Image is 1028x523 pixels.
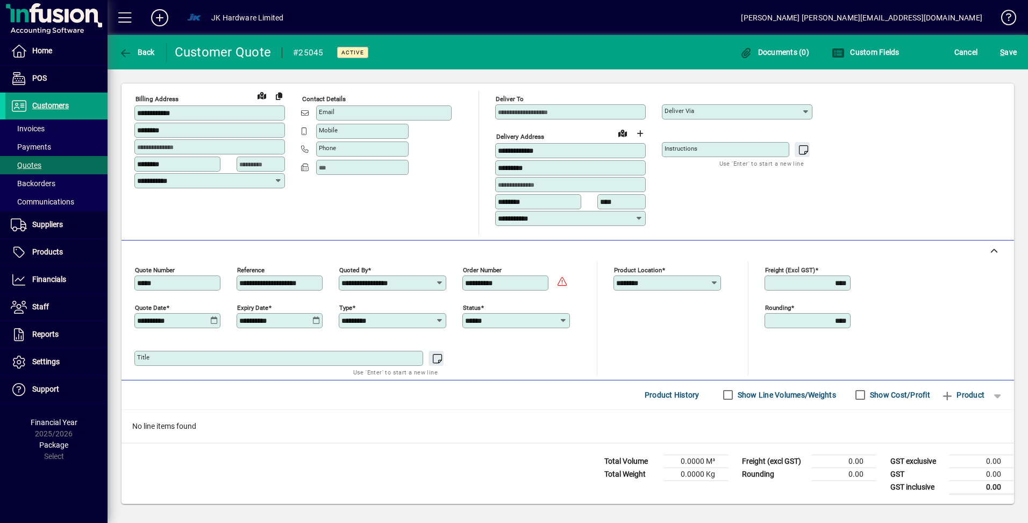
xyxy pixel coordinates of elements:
span: Products [32,248,63,256]
span: Home [32,46,52,55]
td: 0.00 [812,455,876,468]
div: Customer Quote [175,44,272,61]
span: Product [941,386,984,404]
mat-label: Quoted by [339,266,368,273]
span: Product History [645,386,699,404]
button: Add [142,8,177,27]
button: Copy to Delivery address [270,87,288,104]
mat-label: Email [319,108,334,116]
mat-label: Product location [614,266,662,273]
a: Payments [5,138,108,156]
td: 0.00 [950,468,1014,480]
button: Profile [177,8,211,27]
span: Payments [11,143,51,151]
mat-label: Reference [237,266,265,273]
mat-label: Title [137,354,149,361]
span: Invoices [11,124,45,133]
span: Support [32,385,59,393]
span: Reports [32,330,59,338]
mat-label: Instructions [665,145,697,152]
button: Choose address [631,125,648,142]
a: Backorders [5,174,108,193]
span: Cancel [954,44,978,61]
mat-label: Phone [319,144,336,152]
mat-label: Status [463,303,481,311]
span: POS [32,74,47,82]
td: 0.0000 M³ [663,455,728,468]
div: JK Hardware Limited [211,9,283,26]
mat-hint: Use 'Enter' to start a new line [719,157,804,169]
span: Staff [32,302,49,311]
a: Financials [5,266,108,293]
mat-label: Quote date [135,303,166,311]
a: Knowledge Base [993,2,1015,37]
mat-label: Freight (excl GST) [765,266,815,273]
a: Settings [5,349,108,376]
app-page-header-button: Back [108,43,167,62]
td: 0.0000 Kg [663,468,728,480]
div: No line items found [122,410,1014,443]
span: Package [39,441,68,449]
td: GST [885,468,950,480]
a: Invoices [5,119,108,138]
label: Show Cost/Profit [868,390,930,400]
span: Financials [32,275,66,284]
button: Product [936,385,990,405]
td: Freight (excl GST) [737,455,812,468]
span: Quotes [11,161,41,169]
mat-label: Order number [463,266,502,273]
span: S [1000,48,1004,56]
span: ave [1000,44,1017,61]
button: Cancel [952,43,981,62]
a: Home [5,38,108,65]
mat-label: Type [339,303,352,311]
mat-hint: Use 'Enter' to start a new line [353,366,438,378]
a: Communications [5,193,108,211]
mat-label: Expiry date [237,303,268,311]
td: Total Weight [599,468,663,480]
td: GST exclusive [885,455,950,468]
span: Custom Fields [832,48,900,56]
span: Backorders [11,179,55,188]
mat-label: Quote number [135,266,175,273]
td: Total Volume [599,455,663,468]
a: Staff [5,294,108,321]
a: Suppliers [5,211,108,238]
mat-label: Rounding [765,303,791,311]
a: POS [5,65,108,92]
span: Documents (0) [739,48,809,56]
td: 0.00 [812,468,876,480]
td: GST inclusive [885,480,950,494]
td: 0.00 [950,455,1014,468]
a: Products [5,239,108,266]
button: Save [997,43,1019,62]
span: Financial Year [31,418,77,427]
td: Rounding [737,468,812,480]
span: Suppliers [32,220,63,229]
label: Show Line Volumes/Weights [736,390,836,400]
span: Customers [32,101,69,110]
a: Support [5,376,108,403]
a: Reports [5,321,108,348]
a: View on map [614,124,631,142]
a: View on map [253,87,270,104]
button: Documents (0) [737,43,812,62]
mat-label: Deliver To [496,95,524,103]
div: #25045 [293,44,324,61]
a: Quotes [5,156,108,174]
button: Product History [640,385,704,405]
mat-label: Mobile [319,126,338,134]
button: Custom Fields [829,43,902,62]
span: Settings [32,357,60,366]
td: 0.00 [950,480,1014,494]
div: [PERSON_NAME] [PERSON_NAME][EMAIL_ADDRESS][DOMAIN_NAME] [741,9,982,26]
span: Back [119,48,155,56]
button: Back [116,43,158,62]
mat-label: Deliver via [665,107,694,115]
span: Communications [11,197,74,206]
span: Active [341,49,364,56]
